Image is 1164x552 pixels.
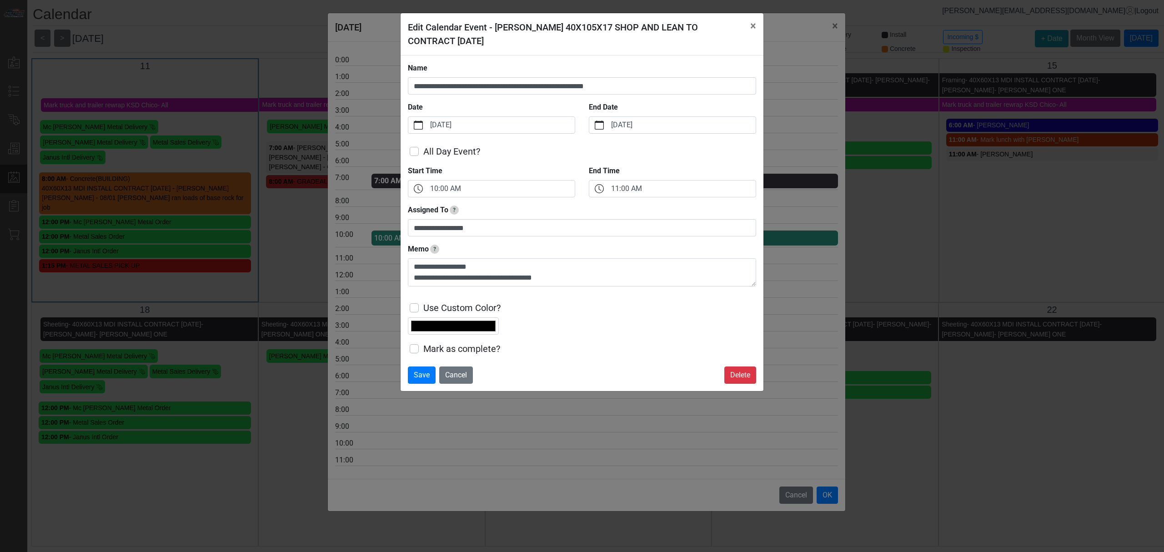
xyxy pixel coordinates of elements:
label: 11:00 AM [609,181,756,197]
strong: End Date [589,103,618,111]
span: Save [414,371,430,379]
span: Track who this date is assigned to this date - delviery driver, install crew, etc [450,206,459,215]
label: Use Custom Color? [423,301,501,315]
svg: calendar [595,120,604,130]
strong: Start Time [408,166,442,175]
button: clock [408,181,428,197]
button: Cancel [439,366,473,384]
button: calendar [408,117,428,133]
svg: clock [595,184,604,193]
label: All Day Event? [423,145,480,158]
strong: Memo [408,245,429,253]
svg: calendar [414,120,423,130]
label: [DATE] [609,117,756,133]
button: calendar [589,117,609,133]
span: Notes or Instructions for date - ex. 'Date was rescheduled by vendor' [430,245,439,254]
h5: Edit Calendar Event - [PERSON_NAME] 40X105X17 SHOP AND LEAN TO CONTRACT [DATE] [408,20,743,48]
strong: Date [408,103,423,111]
button: Save [408,366,436,384]
label: [DATE] [428,117,575,133]
label: Mark as complete? [423,342,500,356]
button: Close [743,13,763,39]
button: Delete [724,366,756,384]
button: clock [589,181,609,197]
svg: clock [414,184,423,193]
strong: End Time [589,166,620,175]
label: 10:00 AM [428,181,575,197]
strong: Assigned To [408,206,448,214]
strong: Name [408,64,427,72]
